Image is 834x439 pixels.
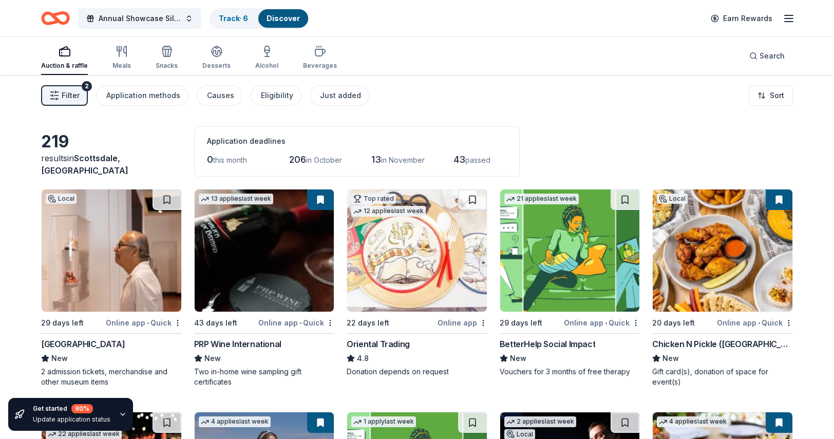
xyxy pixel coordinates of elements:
div: Alcohol [255,62,278,70]
div: PRP Wine International [194,338,281,350]
button: Auction & raffle [41,41,88,75]
a: Image for Heard MuseumLocal29 days leftOnline app•Quick[GEOGRAPHIC_DATA]New2 admission tickets, m... [41,189,182,387]
span: passed [465,156,490,164]
div: 29 days left [41,317,84,329]
div: Oriental Trading [347,338,410,350]
div: Online app Quick [564,316,640,329]
div: Online app Quick [717,316,793,329]
span: Filter [62,89,80,102]
img: Image for PRP Wine International [195,189,334,312]
div: Top rated [351,194,396,204]
div: Chicken N Pickle ([GEOGRAPHIC_DATA]) [652,338,793,350]
button: Beverages [303,41,337,75]
img: Image for BetterHelp Social Impact [500,189,640,312]
a: Home [41,6,70,30]
div: 20 days left [652,317,695,329]
span: Search [760,50,785,62]
button: Filter2 [41,85,88,106]
div: 22 days left [347,317,389,329]
span: New [204,352,221,365]
div: Auction & raffle [41,62,88,70]
button: Eligibility [251,85,301,106]
a: Image for BetterHelp Social Impact21 applieslast week29 days leftOnline app•QuickBetterHelp Socia... [500,189,640,377]
div: 29 days left [500,317,542,329]
span: in November [381,156,425,164]
div: Application methods [106,89,180,102]
div: Local [46,194,77,204]
a: Image for PRP Wine International13 applieslast week43 days leftOnline app•QuickPRP Wine Internati... [194,189,335,387]
div: 21 applies last week [504,194,579,204]
div: Two in-home wine sampling gift certificates [194,367,335,387]
a: Image for Oriental TradingTop rated12 applieslast week22 days leftOnline appOriental Trading4.8Do... [347,189,487,377]
div: 13 applies last week [199,194,273,204]
img: Image for Chicken N Pickle (Glendale) [653,189,792,312]
span: New [662,352,679,365]
button: Track· 6Discover [210,8,309,29]
span: in [41,153,128,176]
button: Desserts [202,41,231,75]
span: 13 [371,154,381,165]
div: Online app [438,316,487,329]
div: Snacks [156,62,178,70]
div: 2 applies last week [504,416,576,427]
div: 43 days left [194,317,237,329]
div: Gift card(s), donation of space for event(s) [652,367,793,387]
div: Meals [112,62,131,70]
span: 0 [207,154,213,165]
span: Scottsdale, [GEOGRAPHIC_DATA] [41,153,128,176]
div: 4 applies last week [199,416,271,427]
div: 2 [82,81,92,91]
button: Just added [310,85,369,106]
div: Local [657,194,688,204]
button: Search [741,46,793,66]
button: Alcohol [255,41,278,75]
span: 206 [289,154,306,165]
div: 4 applies last week [657,416,729,427]
span: • [758,319,760,327]
div: BetterHelp Social Impact [500,338,595,350]
div: [GEOGRAPHIC_DATA] [41,338,125,350]
button: Sort [749,85,793,106]
div: Online app Quick [258,316,334,329]
span: Sort [770,89,784,102]
span: Annual Showcase Silent Auction [99,12,181,25]
img: Image for Heard Museum [42,189,181,312]
div: 2 admission tickets, merchandise and other museum items [41,367,182,387]
span: • [147,319,149,327]
span: 4.8 [357,352,369,365]
div: 219 [41,131,182,152]
div: Update application status [33,415,110,424]
button: Meals [112,41,131,75]
div: Beverages [303,62,337,70]
span: this month [213,156,247,164]
span: in October [306,156,342,164]
span: • [299,319,301,327]
button: Annual Showcase Silent Auction [78,8,201,29]
button: Snacks [156,41,178,75]
span: • [605,319,607,327]
div: Eligibility [261,89,293,102]
div: Donation depends on request [347,367,487,377]
span: New [51,352,68,365]
div: Online app Quick [106,316,182,329]
a: Discover [267,14,300,23]
span: New [510,352,526,365]
div: 1 apply last week [351,416,416,427]
a: Track· 6 [219,14,248,23]
span: 43 [453,154,465,165]
div: results [41,152,182,177]
div: Get started [33,404,110,413]
div: Desserts [202,62,231,70]
div: Vouchers for 3 months of free therapy [500,367,640,377]
div: Application deadlines [207,135,507,147]
button: Causes [197,85,242,106]
div: 12 applies last week [351,206,426,217]
div: Just added [320,89,361,102]
button: Application methods [96,85,188,106]
a: Earn Rewards [705,9,779,28]
img: Image for Oriental Trading [347,189,487,312]
div: Causes [207,89,234,102]
a: Image for Chicken N Pickle (Glendale)Local20 days leftOnline app•QuickChicken N Pickle ([GEOGRAPH... [652,189,793,387]
div: 80 % [71,404,93,413]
